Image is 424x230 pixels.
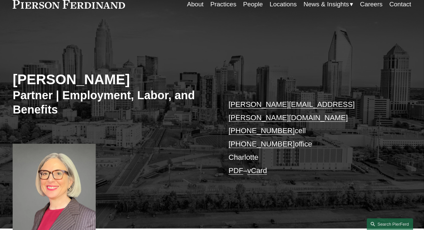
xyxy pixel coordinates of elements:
[367,218,413,230] a: Search this site
[228,166,243,175] a: PDF
[228,140,295,148] a: [PHONE_NUMBER]
[247,166,267,175] a: vCard
[13,71,212,88] h2: [PERSON_NAME]
[13,88,212,116] h3: Partner | Employment, Labor, and Benefits
[228,126,295,135] a: [PHONE_NUMBER]
[228,98,394,177] p: cell office Charlotte –
[228,100,355,122] a: [PERSON_NAME][EMAIL_ADDRESS][PERSON_NAME][DOMAIN_NAME]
